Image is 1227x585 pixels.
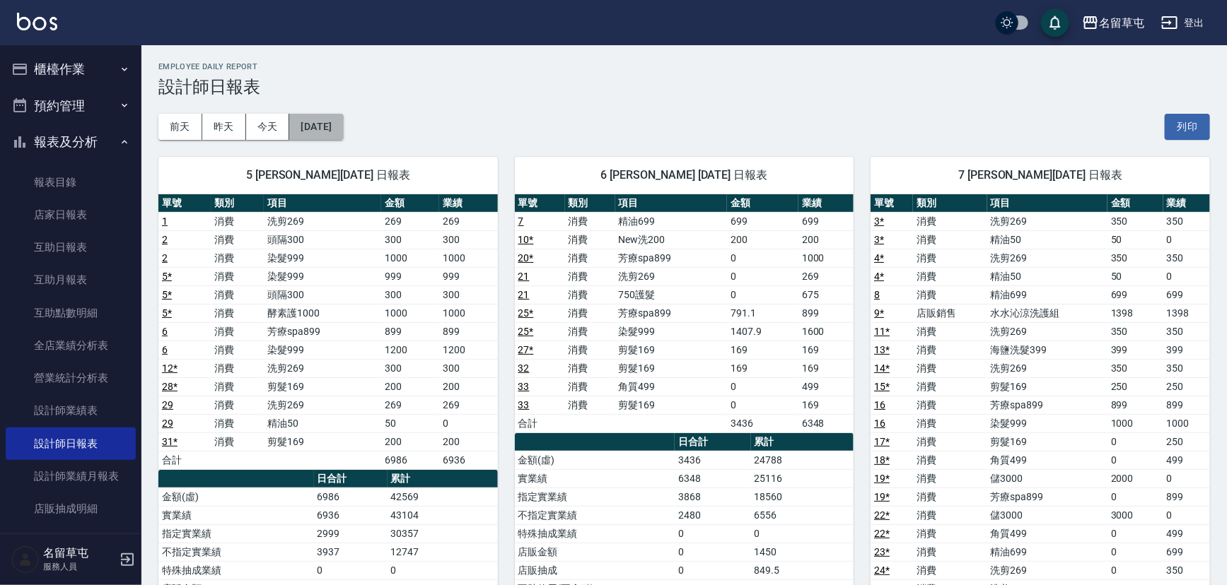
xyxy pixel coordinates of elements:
[727,341,798,359] td: 169
[246,114,290,140] button: 今天
[6,362,136,394] a: 營業統計分析表
[751,469,854,487] td: 25116
[158,506,314,524] td: 實業績
[727,414,798,432] td: 3436
[913,341,987,359] td: 消費
[798,230,854,249] td: 200
[615,285,728,304] td: 750護髮
[1099,14,1144,32] div: 名留草屯
[727,212,798,230] td: 699
[987,469,1107,487] td: 儲3000
[264,341,381,359] td: 染髮999
[1163,396,1210,414] td: 899
[1163,506,1210,524] td: 0
[1107,543,1163,561] td: 0
[987,285,1107,304] td: 精油699
[1107,561,1163,579] td: 0
[751,543,854,561] td: 1450
[515,414,565,432] td: 合計
[727,304,798,322] td: 791.1
[987,506,1107,524] td: 儲3000
[211,432,264,451] td: 消費
[798,359,854,377] td: 169
[264,396,381,414] td: 洗剪269
[1163,267,1210,285] td: 0
[615,304,728,322] td: 芳療spa899
[381,230,439,249] td: 300
[798,377,854,396] td: 499
[1163,432,1210,451] td: 250
[1107,396,1163,414] td: 899
[211,396,264,414] td: 消費
[798,267,854,285] td: 269
[158,194,498,470] table: a dense table
[6,166,136,199] a: 報表目錄
[987,359,1107,377] td: 洗剪269
[615,267,728,285] td: 洗剪269
[1107,304,1163,322] td: 1398
[6,124,136,160] button: 報表及分析
[874,289,880,300] a: 8
[264,285,381,304] td: 頭隔300
[913,285,987,304] td: 消費
[6,297,136,329] a: 互助點數明細
[874,418,885,429] a: 16
[565,194,615,213] th: 類別
[1076,8,1150,37] button: 名留草屯
[518,381,530,392] a: 33
[381,212,439,230] td: 269
[987,487,1107,506] td: 芳療spa899
[381,377,439,396] td: 200
[314,487,388,506] td: 6986
[515,451,675,469] td: 金額(虛)
[439,432,497,451] td: 200
[1163,524,1210,543] td: 499
[987,249,1107,267] td: 洗剪269
[162,399,173,410] a: 29
[264,304,381,322] td: 酵素護1000
[314,506,388,524] td: 6936
[913,561,987,579] td: 消費
[388,543,498,561] td: 12747
[1163,377,1210,396] td: 250
[211,212,264,230] td: 消費
[987,212,1107,230] td: 洗剪269
[751,524,854,543] td: 0
[518,215,524,227] a: 7
[211,194,264,213] th: 類別
[913,543,987,561] td: 消費
[615,377,728,396] td: 角質499
[439,285,497,304] td: 300
[1156,10,1210,36] button: 登出
[388,487,498,506] td: 42569
[1107,359,1163,377] td: 350
[987,304,1107,322] td: 水水沁涼洗護組
[1107,341,1163,359] td: 399
[211,414,264,432] td: 消費
[381,304,439,322] td: 1000
[439,230,497,249] td: 300
[798,341,854,359] td: 169
[1163,285,1210,304] td: 699
[727,285,798,304] td: 0
[6,231,136,264] a: 互助日報表
[162,215,168,227] a: 1
[1107,432,1163,451] td: 0
[1163,359,1210,377] td: 350
[211,341,264,359] td: 消費
[175,168,481,182] span: 5 [PERSON_NAME][DATE] 日報表
[565,230,615,249] td: 消費
[158,62,1210,71] h2: Employee Daily Report
[518,289,530,300] a: 21
[727,249,798,267] td: 0
[264,359,381,377] td: 洗剪269
[1107,230,1163,249] td: 50
[211,285,264,304] td: 消費
[1107,285,1163,304] td: 699
[162,418,173,429] a: 29
[314,561,388,579] td: 0
[727,359,798,377] td: 169
[381,451,439,469] td: 6986
[439,212,497,230] td: 269
[158,114,202,140] button: 前天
